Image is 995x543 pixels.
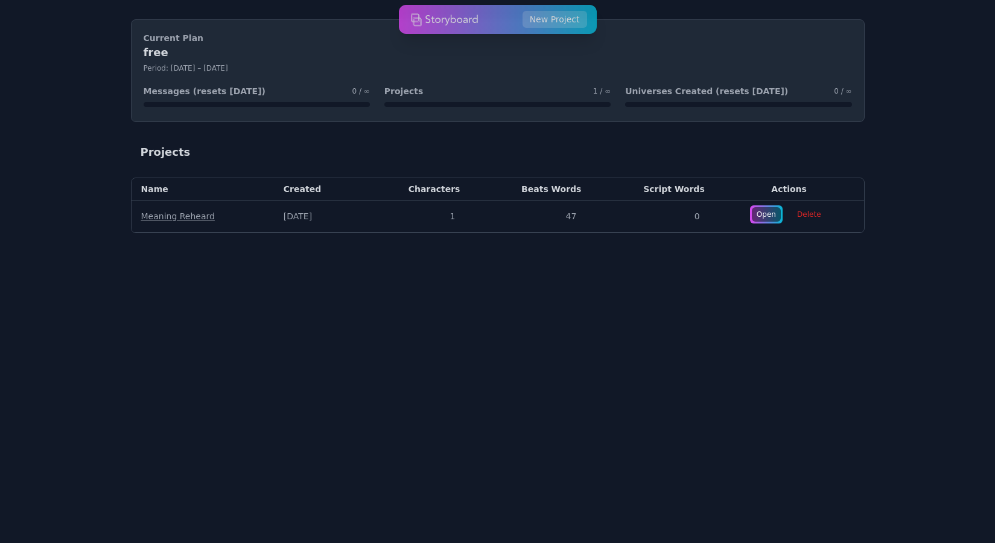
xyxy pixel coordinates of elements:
th: Created [274,178,361,201]
h4: Universes Created (resets [DATE]) [625,85,788,97]
th: Actions [714,178,864,201]
span: 0 / ∞ [834,86,851,96]
img: storyboard [410,7,478,31]
td: [DATE] [274,201,361,233]
td: 47 [469,201,591,233]
span: 1 / ∞ [593,86,611,96]
td: 1 [361,201,469,233]
h4: Projects [384,85,423,97]
th: Beats Words [469,178,591,201]
button: New Project [523,11,587,28]
div: Open [752,207,781,222]
h4: Messages (resets [DATE]) [144,85,265,97]
th: Name [132,178,274,201]
th: Characters [361,178,469,201]
a: Open [750,205,783,223]
h2: Projects [141,144,191,161]
p: Period: [DATE] – [DATE] [144,63,852,73]
span: Delete [790,206,828,223]
p: free [144,44,852,61]
span: 0 / ∞ [352,86,370,96]
h3: Current Plan [144,32,852,44]
a: Meaning Reheard [141,211,215,221]
td: 0 [591,201,714,233]
th: Script Words [591,178,714,201]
